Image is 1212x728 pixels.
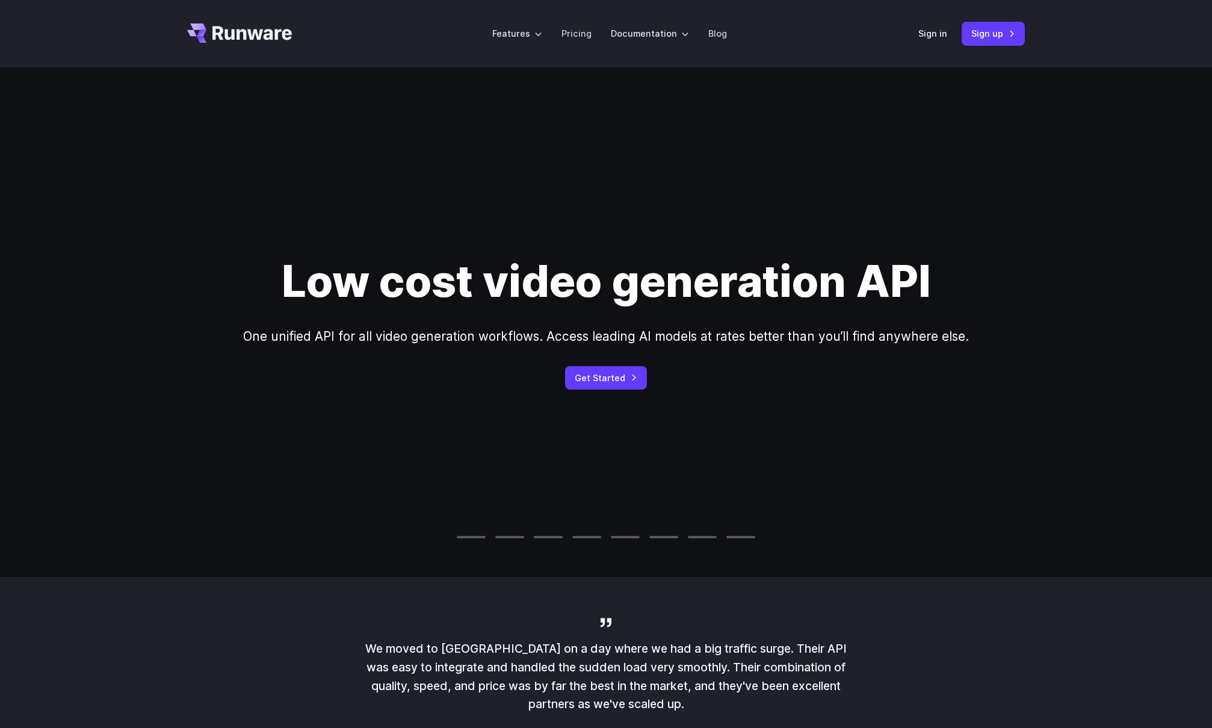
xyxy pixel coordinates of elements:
a: Blog [708,26,727,40]
a: Go to / [187,23,292,43]
p: One unified API for all video generation workflows. Access leading AI models at rates better than... [243,326,969,346]
p: We moved to [GEOGRAPHIC_DATA] on a day where we had a big traffic surge. Their API was easy to in... [365,639,847,714]
h1: Low cost video generation API [282,255,931,308]
label: Features [492,26,542,40]
label: Documentation [611,26,689,40]
a: Sign up [962,22,1025,45]
a: Pricing [561,26,592,40]
a: Sign in [918,26,947,40]
a: Get Started [565,366,647,390]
